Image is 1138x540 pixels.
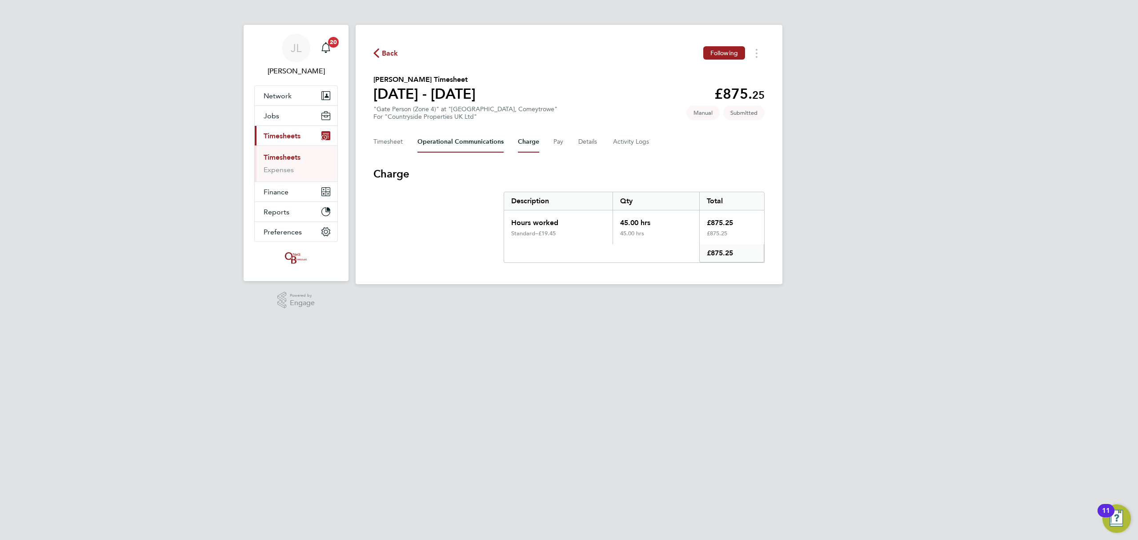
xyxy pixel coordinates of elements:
img: oneillandbrennan-logo-retina.png [283,251,309,265]
button: Open Resource Center, 11 new notifications [1102,504,1131,533]
button: Network [255,86,337,105]
span: Back [382,48,398,59]
div: £19.45 [538,230,605,237]
div: Charge [504,192,765,263]
div: 45.00 hrs [613,230,699,244]
a: 20 [317,34,335,62]
button: Activity Logs [613,131,650,153]
span: Finance [264,188,289,196]
span: Jordan Lee [254,66,338,77]
div: Timesheets [255,145,337,181]
div: Qty [613,192,699,210]
h2: [PERSON_NAME] Timesheet [373,74,476,85]
div: Hours worked [504,210,613,230]
a: Timesheets [264,153,301,161]
span: This timesheet was manually created. [686,105,720,120]
a: Go to home page [254,251,338,265]
h1: [DATE] - [DATE] [373,85,476,103]
h3: Charge [373,167,765,181]
button: Pay [553,131,564,153]
button: Details [578,131,599,153]
div: "Gate Person (Zone 4)" at "[GEOGRAPHIC_DATA], Comeytrowe" [373,105,557,121]
button: Charge [518,131,539,153]
button: Back [373,48,398,59]
button: Finance [255,182,337,201]
button: Timesheets [255,126,337,145]
span: Following [710,49,738,57]
button: Reports [255,202,337,222]
div: For "Countryside Properties UK Ltd" [373,113,557,121]
div: 11 [1102,511,1110,522]
div: £875.25 [699,210,764,230]
button: Operational Communications [417,131,504,153]
span: Timesheets [264,132,301,140]
span: Reports [264,208,289,216]
button: Timesheet [373,131,403,153]
section: Charge [373,167,765,263]
a: Expenses [264,165,294,174]
span: 25 [752,89,765,101]
a: JL[PERSON_NAME] [254,34,338,77]
div: 45.00 hrs [613,210,699,230]
span: – [535,230,538,237]
button: Preferences [255,222,337,242]
div: £875.25 [699,230,764,244]
button: Timesheets Menu [749,46,765,60]
button: Jobs [255,106,337,125]
span: This timesheet is Submitted. [723,105,765,120]
a: Powered byEngage [277,292,315,309]
div: Total [699,192,764,210]
div: £875.25 [699,244,764,262]
span: Engage [290,299,315,307]
app-decimal: £875. [714,85,765,102]
span: 20 [328,37,339,48]
span: JL [291,42,301,54]
div: Description [504,192,613,210]
button: Following [703,46,745,60]
span: Powered by [290,292,315,299]
span: Preferences [264,228,302,236]
span: Jobs [264,112,279,120]
div: Standard [511,230,538,237]
span: Network [264,92,292,100]
nav: Main navigation [244,25,349,281]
